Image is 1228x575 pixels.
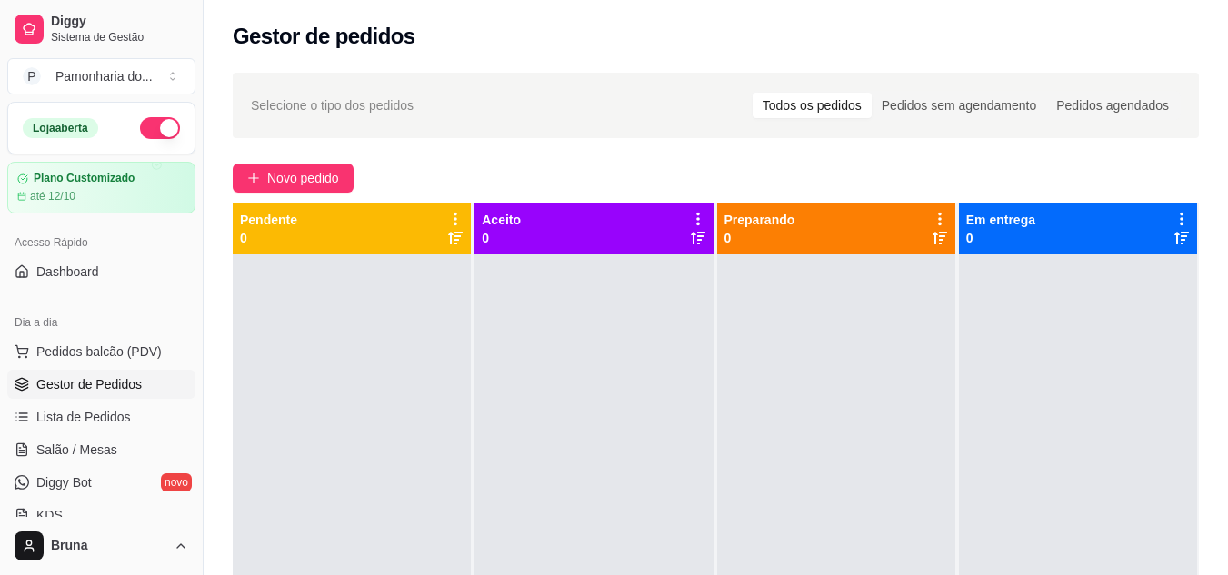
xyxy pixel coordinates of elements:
a: Salão / Mesas [7,435,195,464]
span: P [23,67,41,85]
button: Bruna [7,524,195,568]
p: Pendente [240,211,297,229]
a: Plano Customizadoaté 12/10 [7,162,195,213]
p: Em entrega [966,211,1035,229]
span: Dashboard [36,263,99,281]
a: Dashboard [7,257,195,286]
div: Dia a dia [7,308,195,337]
div: Pedidos sem agendamento [872,93,1046,118]
a: Lista de Pedidos [7,402,195,431]
p: 0 [966,229,1035,247]
a: KDS [7,501,195,530]
a: DiggySistema de Gestão [7,7,195,51]
span: Lista de Pedidos [36,408,131,426]
div: Pamonharia do ... [55,67,153,85]
p: Aceito [482,211,521,229]
button: Pedidos balcão (PDV) [7,337,195,366]
a: Diggy Botnovo [7,468,195,497]
div: Pedidos agendados [1046,93,1179,118]
div: Acesso Rápido [7,228,195,257]
span: Diggy [51,14,188,30]
h2: Gestor de pedidos [233,22,415,51]
article: Plano Customizado [34,172,135,185]
span: KDS [36,506,63,524]
p: 0 [724,229,795,247]
button: Alterar Status [140,117,180,139]
article: até 12/10 [30,189,75,203]
span: Bruna [51,538,166,554]
span: Salão / Mesas [36,441,117,459]
span: Gestor de Pedidos [36,375,142,393]
div: Todos os pedidos [753,93,872,118]
button: Novo pedido [233,164,354,193]
span: Pedidos balcão (PDV) [36,342,162,361]
span: Sistema de Gestão [51,30,188,45]
a: Gestor de Pedidos [7,370,195,399]
span: Diggy Bot [36,473,92,491]
p: 0 [240,229,297,247]
span: Selecione o tipo dos pedidos [251,95,414,115]
span: plus [247,172,260,184]
div: Loja aberta [23,118,98,138]
p: Preparando [724,211,795,229]
span: Novo pedido [267,168,339,188]
button: Select a team [7,58,195,94]
p: 0 [482,229,521,247]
